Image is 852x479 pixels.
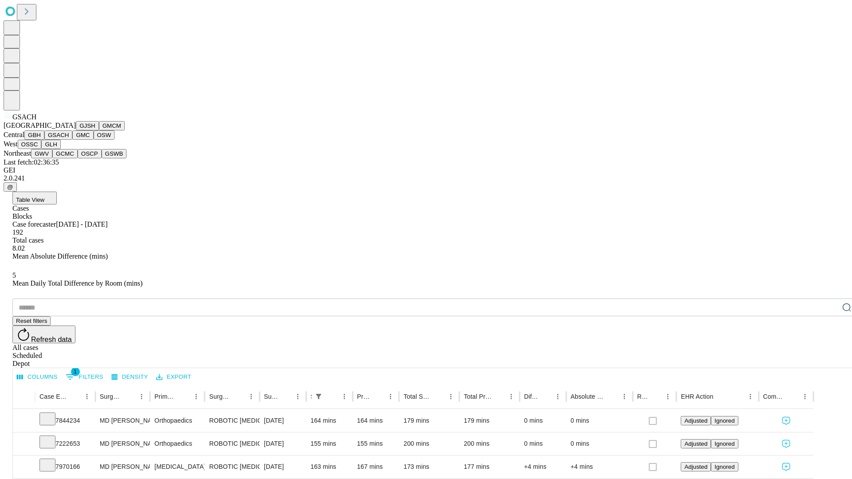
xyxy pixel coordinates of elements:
[154,393,177,400] div: Primary Service
[681,416,711,425] button: Adjusted
[714,417,734,424] span: Ignored
[403,432,455,455] div: 200 mins
[311,455,348,478] div: 163 mins
[12,192,57,204] button: Table View
[154,455,200,478] div: [MEDICAL_DATA]
[123,390,135,403] button: Sort
[100,432,146,455] div: MD [PERSON_NAME]
[711,416,738,425] button: Ignored
[464,455,515,478] div: 177 mins
[31,149,52,158] button: GWV
[637,393,649,400] div: Resolved in EHR
[684,417,707,424] span: Adjusted
[799,390,811,403] button: Menu
[39,432,91,455] div: 7222653
[39,409,91,432] div: 7844234
[81,390,93,403] button: Menu
[233,390,245,403] button: Sort
[311,409,348,432] div: 164 mins
[4,182,17,192] button: @
[384,390,397,403] button: Menu
[649,390,662,403] button: Sort
[76,121,99,130] button: GJSH
[63,370,106,384] button: Show filters
[684,440,707,447] span: Adjusted
[681,393,713,400] div: EHR Action
[4,158,59,166] span: Last fetch: 02:36:35
[209,432,255,455] div: ROBOTIC [MEDICAL_DATA] KNEE TOTAL
[99,121,125,130] button: GMCM
[12,220,56,228] span: Case forecaster
[68,390,81,403] button: Sort
[4,166,848,174] div: GEI
[154,370,193,384] button: Export
[464,393,492,400] div: Total Predicted Duration
[12,271,16,279] span: 5
[372,390,384,403] button: Sort
[41,140,60,149] button: GLH
[493,390,505,403] button: Sort
[524,409,562,432] div: 0 mins
[12,113,36,121] span: GSACH
[102,149,127,158] button: GSWB
[12,279,142,287] span: Mean Daily Total Difference by Room (mins)
[464,432,515,455] div: 200 mins
[571,409,628,432] div: 0 mins
[539,390,552,403] button: Sort
[100,455,146,478] div: MD [PERSON_NAME]
[357,393,371,400] div: Predicted In Room Duration
[71,367,80,376] span: 1
[264,409,302,432] div: [DATE]
[618,390,631,403] button: Menu
[209,393,231,400] div: Surgery Name
[786,390,799,403] button: Sort
[17,459,31,475] button: Expand
[177,390,190,403] button: Sort
[100,409,146,432] div: MD [PERSON_NAME]
[681,462,711,471] button: Adjusted
[72,130,93,140] button: GMC
[714,463,734,470] span: Ignored
[524,393,538,400] div: Difference
[7,184,13,190] span: @
[357,455,395,478] div: 167 mins
[684,463,707,470] span: Adjusted
[292,390,304,403] button: Menu
[109,370,150,384] button: Density
[311,432,348,455] div: 155 mins
[17,413,31,429] button: Expand
[4,122,76,129] span: [GEOGRAPHIC_DATA]
[52,149,78,158] button: GCMC
[4,140,18,148] span: West
[338,390,351,403] button: Menu
[524,432,562,455] div: 0 mins
[44,130,72,140] button: GSACH
[505,390,517,403] button: Menu
[312,390,325,403] button: Show filters
[16,196,44,203] span: Table View
[16,318,47,324] span: Reset filters
[524,455,562,478] div: +4 mins
[4,174,848,182] div: 2.0.241
[714,390,727,403] button: Sort
[357,432,395,455] div: 155 mins
[571,455,628,478] div: +4 mins
[571,432,628,455] div: 0 mins
[445,390,457,403] button: Menu
[662,390,674,403] button: Menu
[31,336,72,343] span: Refresh data
[39,455,91,478] div: 7970166
[552,390,564,403] button: Menu
[100,393,122,400] div: Surgeon Name
[94,130,115,140] button: OSW
[403,393,431,400] div: Total Scheduled Duration
[78,149,102,158] button: OSCP
[357,409,395,432] div: 164 mins
[56,220,107,228] span: [DATE] - [DATE]
[326,390,338,403] button: Sort
[432,390,445,403] button: Sort
[744,390,757,403] button: Menu
[209,409,255,432] div: ROBOTIC [MEDICAL_DATA] KNEE TOTAL
[4,131,24,138] span: Central
[4,149,31,157] span: Northeast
